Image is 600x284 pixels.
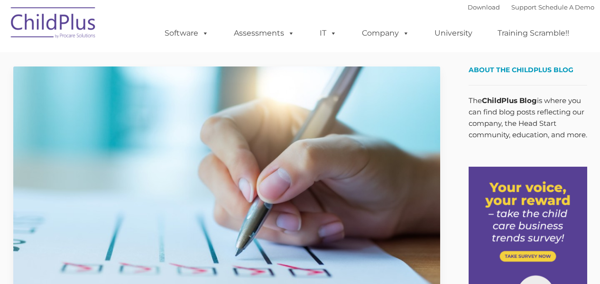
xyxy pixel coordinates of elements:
[155,24,218,43] a: Software
[310,24,346,43] a: IT
[224,24,304,43] a: Assessments
[538,3,594,11] a: Schedule A Demo
[488,24,579,43] a: Training Scramble!!
[511,3,536,11] a: Support
[425,24,482,43] a: University
[468,3,594,11] font: |
[469,66,573,74] span: About the ChildPlus Blog
[468,3,500,11] a: Download
[482,96,537,105] strong: ChildPlus Blog
[469,95,587,141] p: The is where you can find blog posts reflecting our company, the Head Start community, education,...
[352,24,419,43] a: Company
[6,0,101,48] img: ChildPlus by Procare Solutions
